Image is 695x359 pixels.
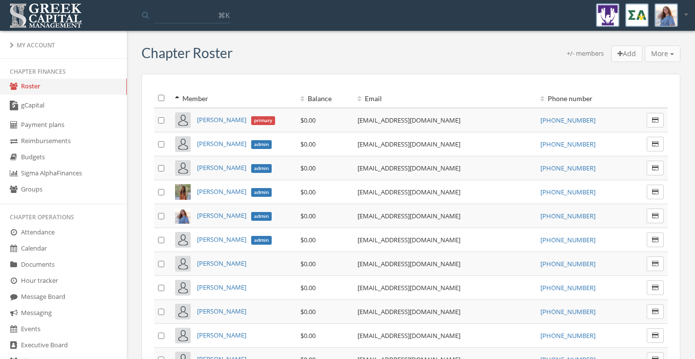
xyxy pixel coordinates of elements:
span: [PERSON_NAME] [197,163,246,172]
a: [EMAIL_ADDRESS][DOMAIN_NAME] [357,140,460,148]
a: [PERSON_NAME]admin [197,187,271,196]
a: [PERSON_NAME]admin [197,163,271,172]
a: [EMAIL_ADDRESS][DOMAIN_NAME] [357,235,460,244]
span: [PERSON_NAME] [197,211,246,220]
span: $0.00 [300,188,316,196]
span: ⌘K [218,10,230,20]
a: [EMAIL_ADDRESS][DOMAIN_NAME] [357,331,460,340]
a: [EMAIL_ADDRESS][DOMAIN_NAME] [357,307,460,316]
span: admin [251,212,272,221]
a: [PHONE_NUMBER] [540,140,596,148]
span: [PERSON_NAME] [197,235,246,244]
span: [PERSON_NAME] [197,187,246,196]
span: $0.00 [300,164,316,172]
div: My Account [10,41,117,49]
span: $0.00 [300,116,316,125]
a: [EMAIL_ADDRESS][DOMAIN_NAME] [357,116,460,125]
a: [PHONE_NUMBER] [540,283,596,292]
a: [PERSON_NAME] [197,331,246,339]
span: $0.00 [300,235,316,244]
a: [PHONE_NUMBER] [540,188,596,196]
span: $0.00 [300,140,316,148]
a: [EMAIL_ADDRESS][DOMAIN_NAME] [357,211,460,220]
a: [PERSON_NAME]admin [197,211,271,220]
th: Balance [297,89,354,108]
span: $0.00 [300,331,316,340]
a: [PHONE_NUMBER] [540,331,596,340]
a: [PHONE_NUMBER] [540,235,596,244]
span: $0.00 [300,211,316,220]
a: [PHONE_NUMBER] [540,116,596,125]
span: [PERSON_NAME] [197,115,246,124]
a: [PHONE_NUMBER] [540,307,596,316]
th: Email [354,89,536,108]
a: [EMAIL_ADDRESS][DOMAIN_NAME] [357,283,460,292]
h3: Chapter Roster [141,45,233,61]
a: [PERSON_NAME] [197,283,246,292]
a: [PHONE_NUMBER] [540,164,596,172]
span: admin [251,236,272,245]
a: [EMAIL_ADDRESS][DOMAIN_NAME] [357,164,460,172]
span: $0.00 [300,259,316,268]
th: Phone number [536,89,622,108]
a: [PHONE_NUMBER] [540,211,596,220]
span: $0.00 [300,307,316,316]
span: $0.00 [300,283,316,292]
div: +/- members [567,49,604,63]
span: primary [251,116,275,125]
a: [PERSON_NAME]admin [197,139,271,148]
a: [PERSON_NAME]primary [197,115,275,124]
a: [PERSON_NAME] [197,259,246,268]
a: [PERSON_NAME]admin [197,235,271,244]
a: [PERSON_NAME] [197,307,246,316]
span: admin [251,164,272,173]
a: [EMAIL_ADDRESS][DOMAIN_NAME] [357,188,460,196]
th: Member [171,89,297,108]
span: admin [251,188,272,197]
a: [PHONE_NUMBER] [540,259,596,268]
a: [EMAIL_ADDRESS][DOMAIN_NAME] [357,259,460,268]
span: [PERSON_NAME] [197,139,246,148]
span: admin [251,140,272,149]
